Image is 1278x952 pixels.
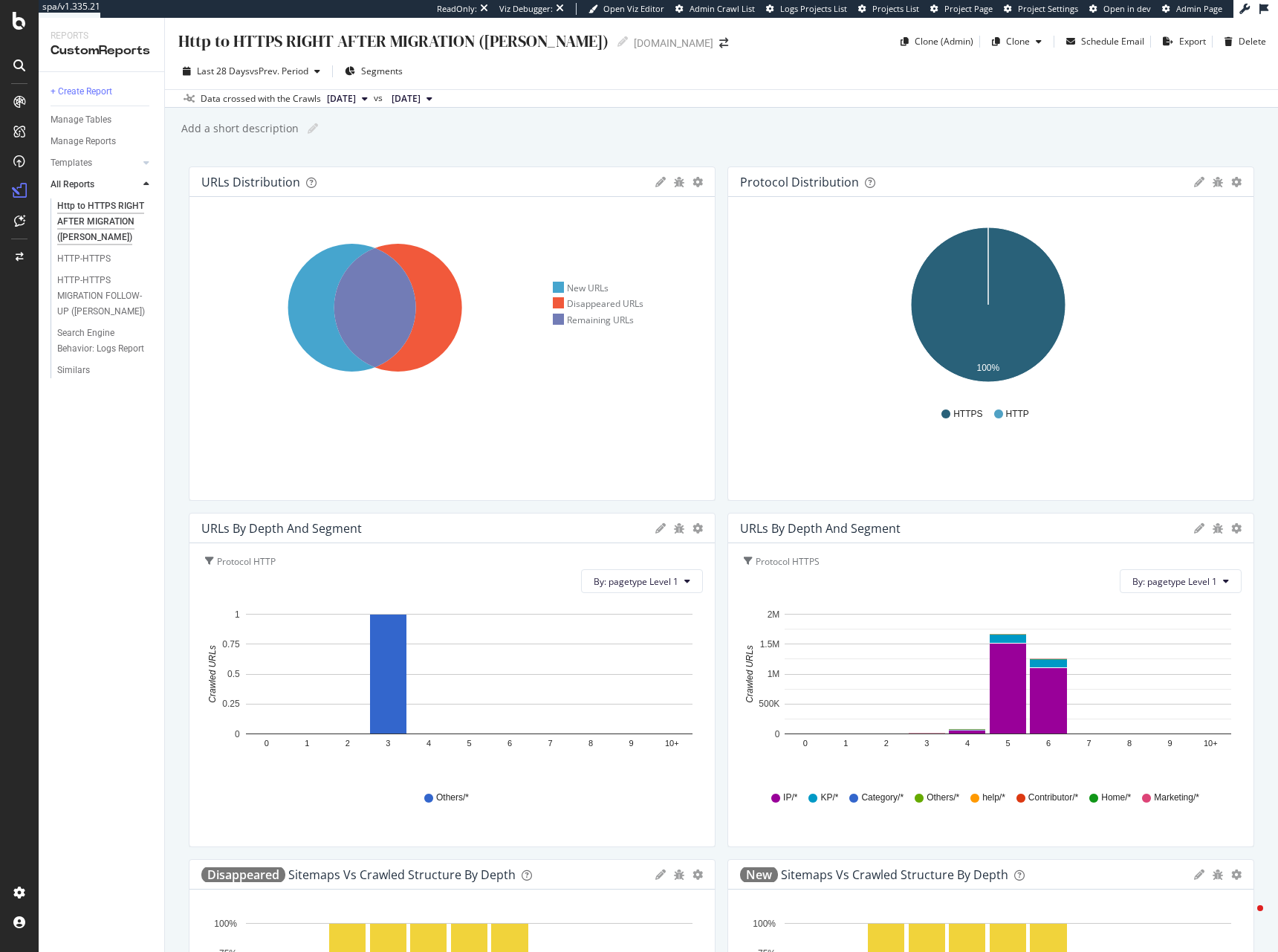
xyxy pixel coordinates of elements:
span: vs [374,91,386,105]
text: 9 [1168,739,1172,748]
span: Contributor/* [1028,791,1078,804]
button: [DATE] [321,90,374,108]
span: Admin Crawl List [690,3,755,14]
div: gear [692,870,703,880]
text: Crawled URLs [207,645,218,702]
text: 8 [1127,739,1132,748]
a: Projects List [858,3,919,15]
div: bug [673,870,685,880]
div: Http to HTTPS RIGHT AFTER MIGRATION ([PERSON_NAME]) [177,30,609,53]
text: 1 [305,739,309,748]
span: Logs Projects List [780,3,847,14]
text: 500K [759,699,779,710]
div: Schedule Email [1081,35,1144,48]
div: Similars [57,363,90,378]
span: By: pagetype Level 1 [1132,575,1217,588]
text: 3 [386,739,390,748]
text: 1M [768,669,780,679]
button: [DATE] [386,90,438,108]
a: All Reports [51,177,139,192]
span: Others/* [927,791,959,804]
button: Clone (Admin) [895,30,973,54]
span: 2025 Jul. 31st [327,92,356,106]
div: URLs by Depth and SegmentgeargearProtocol HTTPSBy: pagetype Level 1A chart.IP/*KP/*Category/*Othe... [727,513,1254,847]
div: Protocol DistributiongeargearA chart.HTTPSHTTP [727,166,1254,501]
a: Open in dev [1089,3,1151,15]
div: bug [673,523,685,534]
text: 0.75 [222,639,240,650]
span: Admin Page [1176,3,1222,14]
a: Templates [51,155,139,171]
div: Remaining URLs [553,314,635,326]
button: Last 28 DaysvsPrev. Period [177,59,326,83]
div: Reports [51,30,152,42]
svg: A chart. [740,221,1236,394]
div: bug [1212,870,1224,880]
div: gear [692,177,703,187]
div: Delete [1239,35,1266,48]
i: Edit report name [617,36,628,47]
text: 1 [843,739,848,748]
text: 1 [235,609,240,620]
span: vs Prev. Period [250,65,308,77]
text: 2 [346,739,350,748]
text: 5 [467,739,471,748]
text: 100% [977,363,1000,373]
span: Projects List [872,3,919,14]
div: Clone [1006,35,1030,48]
div: A chart. [201,605,698,777]
text: 8 [588,739,593,748]
text: 6 [507,739,512,748]
span: Last 28 Days [197,65,250,77]
div: gear [1231,523,1242,534]
div: Protocol HTTP [217,555,287,569]
text: 5 [1005,739,1010,748]
div: URLs by Depth and Segment [740,521,901,536]
div: + Create Report [51,84,112,100]
div: URLs DistributiongeargearNew URLsDisappeared URLsRemaining URLs [189,166,716,501]
span: new [740,867,778,883]
text: 2M [768,609,780,620]
div: Http to HTTPS RIGHT AFTER MIGRATION (Aurèle) [57,198,149,245]
a: HTTP-HTTPS MIGRATION FOLLOW-UP ([PERSON_NAME]) [57,273,154,320]
button: Segments [339,59,409,83]
div: Disappeared URLs [553,297,644,310]
div: arrow-right-arrow-left [719,38,728,48]
span: Project Page [944,3,993,14]
text: 10+ [1204,739,1218,748]
span: Project Settings [1018,3,1078,14]
a: + Create Report [51,84,154,100]
a: Similars [57,363,154,378]
button: Delete [1219,30,1266,54]
div: URLs Distribution [201,175,300,190]
span: Segments [361,65,403,77]
button: Clone [986,30,1048,54]
text: 4 [965,739,970,748]
div: Protocol HTTPS [756,555,831,569]
text: 0 [265,739,269,748]
a: HTTP-HTTPS [57,251,154,267]
a: Search Engine Behavior: Logs Report [57,326,154,357]
div: Data crossed with the Crawls [201,92,321,106]
span: HTTP [1006,408,1029,421]
div: [DOMAIN_NAME] [634,36,713,51]
a: Admin Crawl List [675,3,755,15]
span: Sitemaps vs Crawled Structure by Depth [740,867,1008,883]
button: By: pagetype Level 1 [1120,569,1242,593]
span: help/* [982,791,1005,804]
svg: A chart. [740,605,1236,777]
div: Export [1179,35,1206,48]
text: Crawled URLs [745,645,755,702]
i: Edit report name [308,123,318,134]
div: HTTP-HTTPS [57,251,111,267]
a: Manage Reports [51,134,154,149]
text: 7 [548,739,553,748]
iframe: Intercom live chat [1227,901,1263,937]
button: Export [1157,30,1206,54]
div: Templates [51,155,92,171]
text: 2 [884,739,889,748]
div: gear [692,523,703,534]
text: 100% [214,919,237,929]
div: gear [1231,177,1242,187]
text: 3 [924,739,929,748]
